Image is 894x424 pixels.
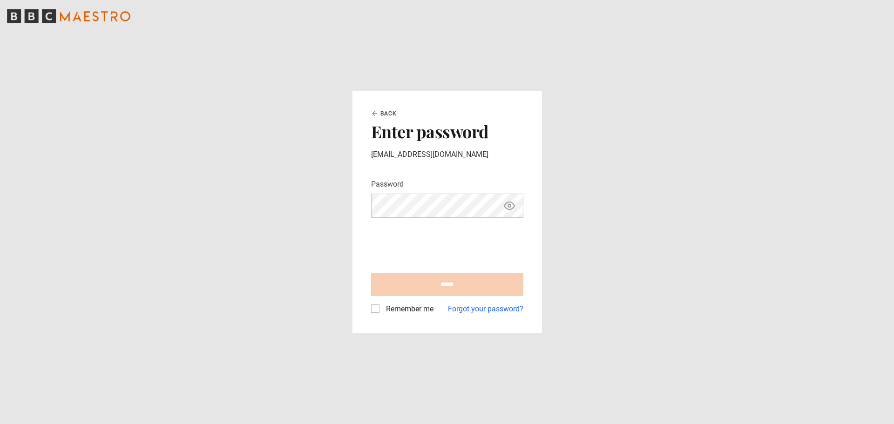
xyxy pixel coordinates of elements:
label: Password [371,179,404,190]
label: Remember me [382,303,433,315]
span: Back [380,109,397,118]
iframe: reCAPTCHA [371,225,513,262]
h2: Enter password [371,121,523,141]
p: [EMAIL_ADDRESS][DOMAIN_NAME] [371,149,523,160]
a: Back [371,109,397,118]
svg: BBC Maestro [7,9,130,23]
button: Show password [501,198,517,214]
a: Forgot your password? [448,303,523,315]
